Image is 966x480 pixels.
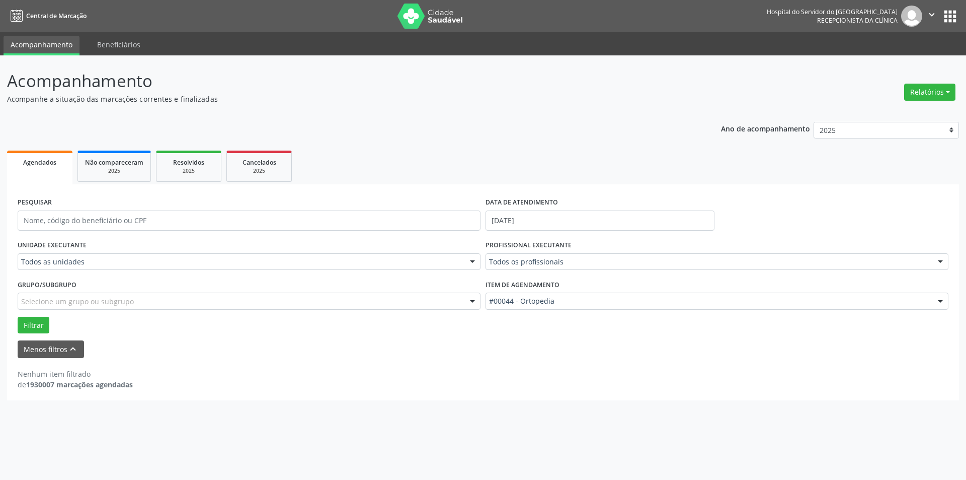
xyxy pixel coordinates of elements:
input: Nome, código do beneficiário ou CPF [18,211,480,231]
span: Recepcionista da clínica [817,16,898,25]
span: Todos as unidades [21,257,460,267]
div: 2025 [85,167,143,175]
p: Ano de acompanhamento [721,122,810,134]
a: Central de Marcação [7,8,87,24]
label: UNIDADE EXECUTANTE [18,238,87,253]
button: Filtrar [18,317,49,334]
span: Cancelados [243,158,276,167]
a: Acompanhamento [4,36,79,55]
label: DATA DE ATENDIMENTO [486,195,558,211]
p: Acompanhe a situação das marcações correntes e finalizadas [7,94,673,104]
label: PROFISSIONAL EXECUTANTE [486,238,572,253]
div: 2025 [234,167,284,175]
i: keyboard_arrow_up [67,344,78,355]
img: img [901,6,922,27]
div: Hospital do Servidor do [GEOGRAPHIC_DATA] [767,8,898,16]
label: PESQUISAR [18,195,52,211]
input: Selecione um intervalo [486,211,714,231]
div: 2025 [164,167,214,175]
label: Grupo/Subgrupo [18,277,76,293]
span: #00044 - Ortopedia [489,296,928,306]
span: Todos os profissionais [489,257,928,267]
strong: 1930007 marcações agendadas [26,380,133,389]
span: Não compareceram [85,158,143,167]
span: Selecione um grupo ou subgrupo [21,296,134,307]
div: de [18,379,133,390]
label: Item de agendamento [486,277,559,293]
i:  [926,9,937,20]
span: Resolvidos [173,158,204,167]
a: Beneficiários [90,36,147,53]
button: Menos filtroskeyboard_arrow_up [18,340,84,358]
button: Relatórios [904,84,955,101]
button:  [922,6,941,27]
span: Central de Marcação [26,12,87,20]
button: apps [941,8,959,25]
div: Nenhum item filtrado [18,369,133,379]
span: Agendados [23,158,56,167]
p: Acompanhamento [7,68,673,94]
